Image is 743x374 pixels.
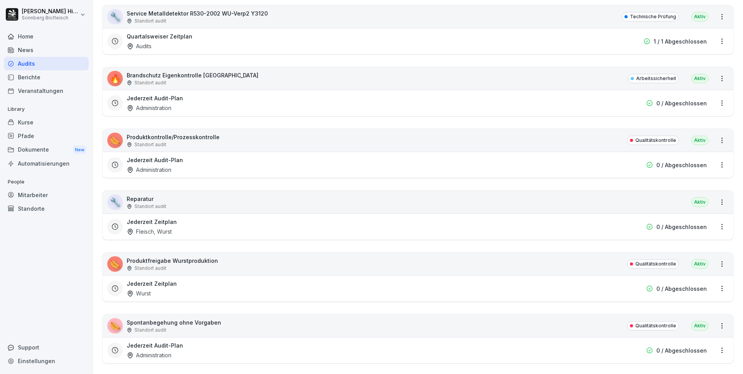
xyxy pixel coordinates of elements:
[134,327,166,334] p: Standort audit
[654,37,707,45] p: 1 / 1 Abgeschlossen
[656,285,707,293] p: 0 / Abgeschlossen
[127,71,258,79] p: Brandschutz Eigenkontrolle [GEOGRAPHIC_DATA]
[4,176,89,188] p: People
[4,70,89,84] a: Berichte
[107,318,123,334] div: 🌭
[4,129,89,143] a: Pfade
[107,71,123,86] div: 🔥
[691,197,708,207] div: Aktiv
[4,103,89,115] p: Library
[127,351,171,359] div: Administration
[127,94,183,102] h3: Jederzeit Audit-Plan
[134,141,166,148] p: Standort audit
[691,12,708,21] div: Aktiv
[127,156,183,164] h3: Jederzeit Audit-Plan
[127,227,172,236] div: Fleisch, Wurst
[635,260,676,267] p: Qualitätskontrolle
[635,322,676,329] p: Qualitätskontrolle
[107,256,123,272] div: 🌭
[127,289,151,297] div: Wurst
[4,202,89,215] a: Standorte
[4,188,89,202] a: Mitarbeiter
[4,84,89,98] a: Veranstaltungen
[4,143,89,157] div: Dokumente
[127,195,166,203] p: Reparatur
[134,203,166,210] p: Standort audit
[630,13,676,20] p: Technische Prüfung
[636,75,676,82] p: Arbeitssicherheit
[4,43,89,57] a: News
[4,115,89,129] a: Kurse
[127,166,171,174] div: Administration
[4,143,89,157] a: DokumenteNew
[635,137,676,144] p: Qualitätskontrolle
[691,259,708,269] div: Aktiv
[127,133,220,141] p: Produktkontrolle/Prozesskontrolle
[4,30,89,43] a: Home
[127,9,268,17] p: Service Metalldetektor R530-2002 WU-Verp2 Y3120
[107,9,123,24] div: 🔧
[4,157,89,170] a: Automatisierungen
[691,321,708,330] div: Aktiv
[4,57,89,70] a: Audits
[22,15,78,21] p: Sonnberg Biofleisch
[107,194,123,210] div: 🔧
[691,74,708,83] div: Aktiv
[127,318,221,327] p: Spontanbegehung ohne Vorgaben
[691,136,708,145] div: Aktiv
[4,354,89,368] a: Einstellungen
[134,79,166,86] p: Standort audit
[127,257,218,265] p: Produktfreigabe Wurstproduktion
[127,32,192,40] h3: Quartalsweiser Zeitplan
[127,218,177,226] h3: Jederzeit Zeitplan
[656,161,707,169] p: 0 / Abgeschlossen
[134,265,166,272] p: Standort audit
[127,104,171,112] div: Administration
[107,133,123,148] div: 🌭
[656,223,707,231] p: 0 / Abgeschlossen
[134,17,166,24] p: Standort audit
[656,99,707,107] p: 0 / Abgeschlossen
[127,280,177,288] h3: Jederzeit Zeitplan
[4,341,89,354] div: Support
[656,346,707,355] p: 0 / Abgeschlossen
[127,341,183,350] h3: Jederzeit Audit-Plan
[22,8,78,15] p: [PERSON_NAME] Hinterreither
[127,42,152,50] div: Audits
[73,145,86,154] div: New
